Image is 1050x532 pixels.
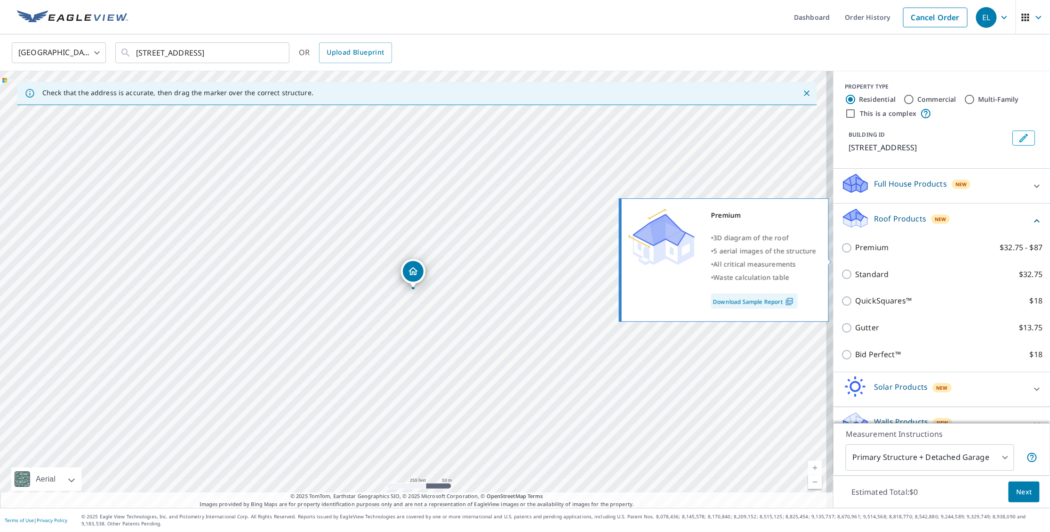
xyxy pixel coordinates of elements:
div: Walls ProductsNew [841,411,1042,438]
div: • [711,245,817,258]
span: Your report will include the primary structure and a detached garage if one exists. [1026,452,1038,463]
div: PROPERTY TYPE [845,82,1039,91]
span: 3D diagram of the roof [713,233,789,242]
div: Full House ProductsNew [841,172,1042,199]
p: Check that the address is accurate, then drag the marker over the correct structure. [42,89,313,97]
p: $18 [1030,349,1042,360]
p: $18 [1030,295,1042,307]
img: EV Logo [17,10,128,25]
p: Standard [855,269,889,280]
div: Aerial [11,467,81,491]
div: Primary Structure + Detached Garage [846,444,1014,471]
p: $32.75 - $87 [1000,242,1042,254]
p: QuickSquares™ [855,295,912,307]
div: • [711,258,817,271]
label: Multi-Family [978,95,1019,104]
span: New [935,215,946,223]
span: New [936,384,948,392]
p: Roof Products [874,213,926,224]
span: Upload Blueprint [327,47,384,58]
div: • [711,231,817,245]
span: All critical measurements [713,260,796,269]
p: Solar Products [874,381,928,393]
p: © 2025 Eagle View Technologies, Inc. and Pictometry International Corp. All Rights Reserved. Repo... [81,513,1045,527]
p: Full House Products [874,178,947,189]
p: Bid Perfect™ [855,349,901,360]
a: Current Level 17, Zoom Out [808,475,822,489]
a: Cancel Order [903,8,968,27]
button: Close [801,87,813,99]
a: Terms [528,492,543,499]
a: Privacy Policy [37,517,67,524]
label: Residential [859,95,896,104]
p: Premium [855,242,889,254]
p: [STREET_ADDRESS] [849,142,1009,153]
p: Walls Products [874,416,928,427]
button: Next [1009,482,1040,503]
span: Waste calculation table [713,273,789,282]
span: © 2025 TomTom, Earthstar Geographics SIO, © 2025 Microsoft Corporation, © [290,492,543,500]
div: OR [299,42,392,63]
span: Next [1016,486,1032,498]
div: [GEOGRAPHIC_DATA] [12,40,106,66]
p: BUILDING ID [849,131,885,139]
a: Upload Blueprint [319,42,392,63]
div: Roof ProductsNew [841,207,1042,234]
a: Download Sample Report [711,294,798,309]
label: This is a complex [860,109,916,118]
p: Measurement Instructions [846,428,1038,440]
div: • [711,271,817,284]
span: 5 aerial images of the structure [713,246,816,255]
a: OpenStreetMap [487,492,526,499]
div: Dropped pin, building 1, Residential property, 4523 Wanderlust Loop Roseville, CA 95747 [401,259,425,288]
span: New [955,180,967,188]
div: Aerial [33,467,58,491]
img: Pdf Icon [783,297,796,306]
label: Commercial [917,95,956,104]
input: Search by address or latitude-longitude [136,40,270,66]
p: $32.75 [1019,269,1042,280]
button: Edit building 1 [1012,131,1035,146]
a: Terms of Use [5,517,34,524]
p: Estimated Total: $0 [844,482,926,502]
div: Premium [711,209,817,222]
p: $13.75 [1019,322,1042,334]
p: | [5,517,67,523]
div: Solar ProductsNew [841,376,1042,403]
a: Current Level 17, Zoom In [808,461,822,475]
span: New [937,419,948,426]
img: Premium [629,209,695,265]
div: EL [976,7,997,28]
p: Gutter [855,322,879,334]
